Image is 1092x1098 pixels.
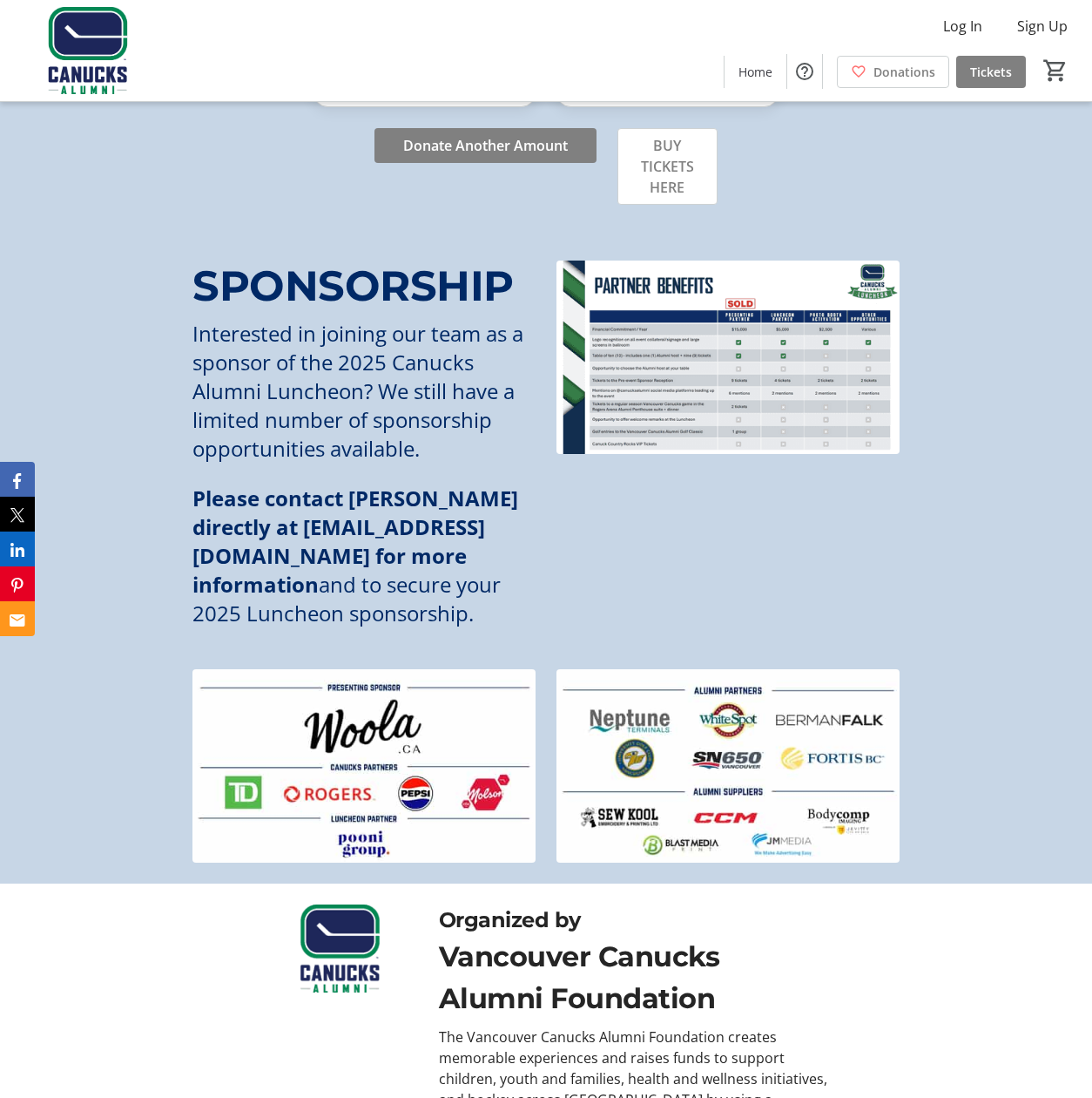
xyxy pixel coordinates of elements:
[192,319,523,463] span: Interested in joining our team as a sponsor of the 2025 Canucks Alumni Luncheon? We still have a ...
[192,484,518,599] strong: Please contact [PERSON_NAME] directly at [EMAIL_ADDRESS][DOMAIN_NAME] for more information
[10,7,165,94] img: Vancouver Canucks Alumni Foundation's Logo
[837,56,949,88] a: Donations
[192,669,536,863] img: undefined
[439,905,831,936] div: Organized by
[403,135,568,156] span: Donate Another Amount
[725,56,786,88] a: Home
[262,905,418,993] img: Vancouver Canucks Alumni Foundation logo
[374,128,597,163] button: Donate Another Amount
[970,63,1012,81] span: Tickets
[439,936,831,1020] div: Vancouver Canucks Alumni Foundation
[556,669,900,863] img: undefined
[943,16,982,37] span: Log In
[192,570,501,627] span: and to secure your 2025 Luncheon sponsorship.
[738,63,772,81] span: Home
[617,128,718,205] button: BUY TICKETS HERE
[192,261,514,311] span: SPONSORSHIP
[787,54,822,89] button: Help
[1040,55,1071,86] button: Cart
[638,135,697,198] span: BUY TICKETS HERE
[1003,12,1082,40] button: Sign Up
[1017,16,1068,37] span: Sign Up
[556,261,900,454] img: undefined
[929,12,996,40] button: Log In
[873,63,935,81] span: Donations
[956,56,1026,88] a: Tickets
